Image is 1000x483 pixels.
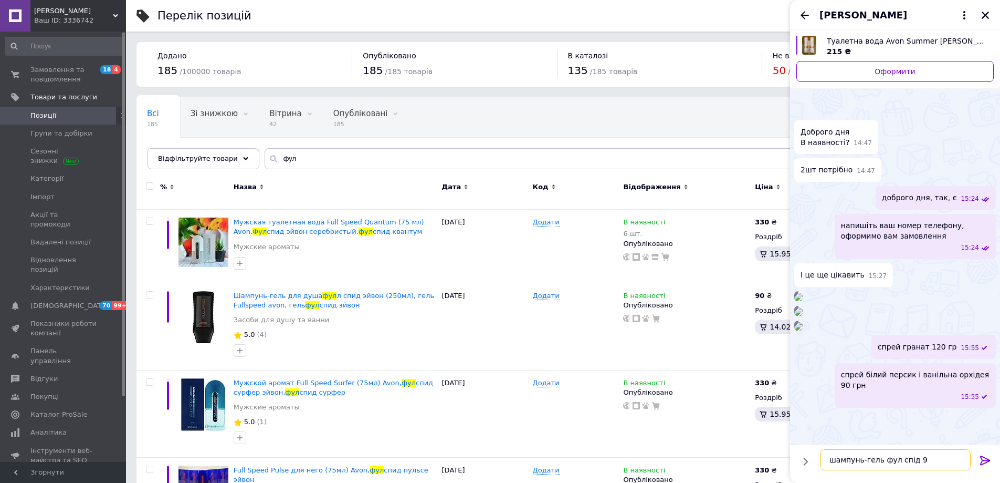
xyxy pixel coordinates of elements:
[819,8,971,22] button: [PERSON_NAME]
[252,228,267,235] span: Фул
[755,378,776,388] div: ₴
[841,369,990,390] span: спрей білий персик і ванільна орхідея 90 грн
[30,319,97,338] span: Показники роботи компанії
[285,388,299,396] span: фул
[794,322,803,331] img: 0c9e5b50-3f65-47e3-bd4d-b08f81f188a3_w500_h500
[257,418,267,426] span: (1)
[882,192,957,203] span: доброго дня, так, є
[857,167,875,176] span: 14:47 12.08.2025
[30,392,59,402] span: Покупці
[623,239,750,249] div: Опубліковано
[178,218,228,267] img: Мужская туалетная вода Full Speed Quantum (75 мл) Avon, Фул спид эйвон серебристый. фул спид квантум
[801,127,849,148] span: Доброго дня В наявності?
[623,292,665,303] span: В наявності
[234,403,300,412] a: Мужские ароматы
[568,52,608,60] span: В каталозі
[770,323,831,331] span: 14.02%, 12.62 ₴
[623,182,680,192] span: Відображення
[373,228,422,235] span: спид квантум
[158,155,238,162] span: Відфільтруйте товари
[30,111,56,120] span: Позиції
[267,228,359,235] span: спид эйвон серебристый.
[234,292,434,309] span: л спид эйвон (250мл), гель Fullspeed avon, гель
[30,238,91,247] span: Видалені позиції
[442,182,461,192] span: Дата
[755,393,846,403] div: Роздріб
[333,109,388,118] span: Опубліковані
[234,242,300,252] a: Мужские ароматы
[798,455,812,468] button: Показати кнопки
[961,344,979,353] span: 15:55 12.08.2025
[802,36,816,55] img: 2659341739_w640_h640_tualetnaya-voda-avon.jpg
[773,64,786,77] span: 50
[191,109,238,118] span: Зі знижкою
[773,52,825,60] span: Не в каталозі
[322,292,336,300] span: фул
[363,64,383,77] span: 185
[819,8,907,22] span: [PERSON_NAME]
[299,388,345,396] span: спид сурфер
[590,67,637,76] span: / 185 товарів
[193,291,214,343] img: Шампунь-гель для душа фулл спид эйвон (250мл), гель Fullspeed avon, гель фул спид эйвон
[181,378,225,431] img: Мужской аромат Full Speed Surfer (75мл) Avon, фулспид сурфер эйвон, фул спид сурфер
[157,11,251,22] div: Перелік позицій
[180,67,241,76] span: / 100000 товарів
[827,36,985,46] span: Туалетна вода Avon Summer [PERSON_NAME] (50 мл) AVON, [PERSON_NAME] сансет ейвон
[827,47,851,56] span: 215 ₴
[533,182,549,192] span: Код
[333,120,388,128] span: 185
[820,449,971,470] textarea: шампунь-гель фул спід 9
[770,250,831,258] span: 15.95%, 52.63 ₴
[305,301,319,309] span: фул
[770,410,831,418] span: 15.95%, 52.63 ₴
[788,67,835,76] span: / 185 товарів
[755,466,769,474] b: 330
[234,218,424,235] span: Мужская туалетная вода Full Speed Quantum (75 мл) Avon,
[439,283,530,370] div: [DATE]
[5,37,124,56] input: Пошук
[234,315,329,325] a: Засоби для душу та ванни
[30,374,58,384] span: Відгуки
[160,182,167,192] span: %
[244,331,255,338] span: 5.0
[854,139,872,148] span: 14:47 12.08.2025
[234,379,402,387] span: Мужской аромат Full Speed Surfer (75мл) Avon,
[402,379,416,387] span: фул
[623,230,665,238] div: 6 шт.
[30,210,97,229] span: Акції та промокоди
[30,93,97,102] span: Товари та послуги
[794,307,803,316] img: 8e6a286e-9aae-477b-a757-b40a613c09ae_w500_h500
[234,292,322,300] span: Шампунь-гель для душа
[979,9,992,22] button: Закрити
[234,466,370,474] span: Full Speed ​​Pulse для него (75мл) Avon,
[961,393,979,402] span: 15:55 12.08.2025
[568,64,588,77] span: 135
[100,65,112,74] span: 18
[841,220,990,241] span: напишіть ваш номер телефону, оформимо вам замовлення
[755,292,764,300] b: 90
[30,129,92,138] span: Групи та добірки
[244,418,255,426] span: 5.0
[533,218,560,227] span: Додати
[30,192,55,202] span: Імпорт
[385,67,433,76] span: / 185 товарів
[30,65,97,84] span: Замовлення та повідомлення
[755,379,769,387] b: 330
[755,306,846,315] div: Роздріб
[961,243,979,252] span: 15:24 12.08.2025
[623,466,665,477] span: В наявності
[439,210,530,283] div: [DATE]
[363,52,416,60] span: Опубліковано
[878,342,956,353] span: спрей гранат 120 гр
[320,301,360,309] span: спид эйвон
[100,301,112,310] span: 70
[265,148,979,169] input: Пошук по назві позиції, артикулу і пошуковим запитам
[30,346,97,365] span: Панель управління
[961,194,979,203] span: 15:24 12.08.2025
[755,218,776,227] div: ₴
[533,292,560,300] span: Додати
[755,466,776,475] div: ₴
[755,232,846,242] div: Роздріб
[30,255,97,274] span: Відновлення позицій
[147,149,190,158] span: Приховані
